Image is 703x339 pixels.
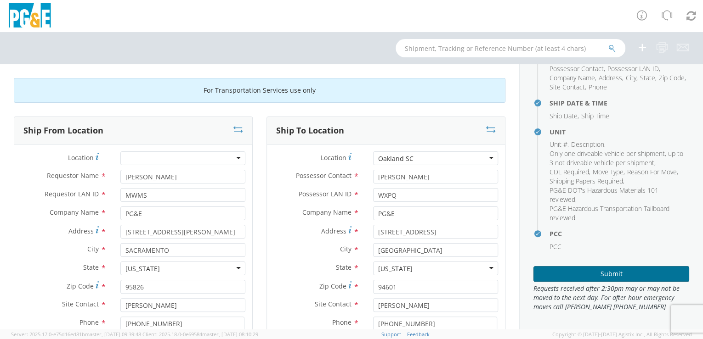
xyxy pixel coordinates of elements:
li: , [550,73,596,83]
span: Address [321,227,346,235]
li: , [550,83,586,92]
span: Site Contact [62,300,99,308]
a: Support [381,331,401,338]
span: Reason For Move [627,167,677,176]
span: State [336,263,351,272]
span: Possessor Contact [296,171,351,180]
li: , [607,64,660,73]
li: , [571,140,606,149]
span: Zip Code [319,282,346,290]
button: Submit [533,266,689,282]
span: Shipping Papers Required [550,177,623,185]
span: CDL Required [550,167,589,176]
span: PCC [550,242,561,251]
span: State [83,263,99,272]
span: Requestor LAN ID [45,189,99,198]
li: , [550,186,687,204]
span: Requestor Name [47,171,99,180]
span: Zip Code [67,282,94,290]
li: , [659,73,686,83]
li: , [550,111,579,121]
span: Ship Time [581,111,609,120]
span: Possessor Contact [550,64,604,73]
span: Phone [332,318,351,327]
span: Client: 2025.18.0-0e69584 [142,331,258,338]
h4: PCC [550,230,689,237]
span: Company Name [302,208,351,217]
span: State [640,73,655,82]
span: Ship Date [550,111,578,120]
span: Address [599,73,622,82]
span: Phone [589,83,607,91]
span: Site Contact [550,83,585,91]
h4: Unit [550,128,689,135]
span: master, [DATE] 08:10:29 [202,331,258,338]
span: PG&E DOT's Hazardous Materials 101 reviewed [550,186,658,204]
span: Unit # [550,140,567,149]
li: , [550,140,569,149]
span: Requests received after 2:30pm may or may not be moved to the next day. For after hour emergency ... [533,284,689,311]
span: Company Name [50,208,99,217]
span: City [626,73,636,82]
li: , [640,73,657,83]
span: Description [571,140,604,149]
span: Location [321,153,346,162]
input: Shipment, Tracking or Reference Number (at least 4 chars) [396,39,625,57]
div: Oakland SC [378,154,414,163]
span: Site Contact [315,300,351,308]
li: , [593,167,625,177]
li: , [550,64,605,73]
span: City [87,245,99,253]
span: Company Name [550,73,595,82]
h4: Ship Date & Time [550,100,689,106]
span: Zip Code [659,73,685,82]
span: Possessor LAN ID [299,189,351,198]
div: [US_STATE] [125,264,160,273]
li: , [550,167,590,177]
li: , [550,149,687,167]
span: Location [68,153,94,162]
span: Server: 2025.17.0-e75d16ed81b [11,331,141,338]
span: PG&E Hazardous Transportation Tailboard reviewed [550,204,669,222]
a: Feedback [407,331,430,338]
li: , [627,167,678,177]
span: City [340,245,351,253]
li: , [626,73,638,83]
span: Address [68,227,94,235]
li: , [599,73,624,83]
span: master, [DATE] 09:39:48 [85,331,141,338]
h3: Ship From Location [23,126,103,135]
span: Copyright © [DATE]-[DATE] Agistix Inc., All Rights Reserved [552,331,692,338]
img: pge-logo-06675f144f4cfa6a6814.png [7,3,53,30]
div: [US_STATE] [378,264,413,273]
li: , [550,177,624,186]
div: For Transportation Services use only [14,78,505,103]
h3: Ship To Location [276,126,344,135]
span: Phone [79,318,99,327]
span: Only one driveable vehicle per shipment, up to 3 not driveable vehicle per shipment [550,149,683,167]
span: Move Type [593,167,624,176]
span: Possessor LAN ID [607,64,659,73]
